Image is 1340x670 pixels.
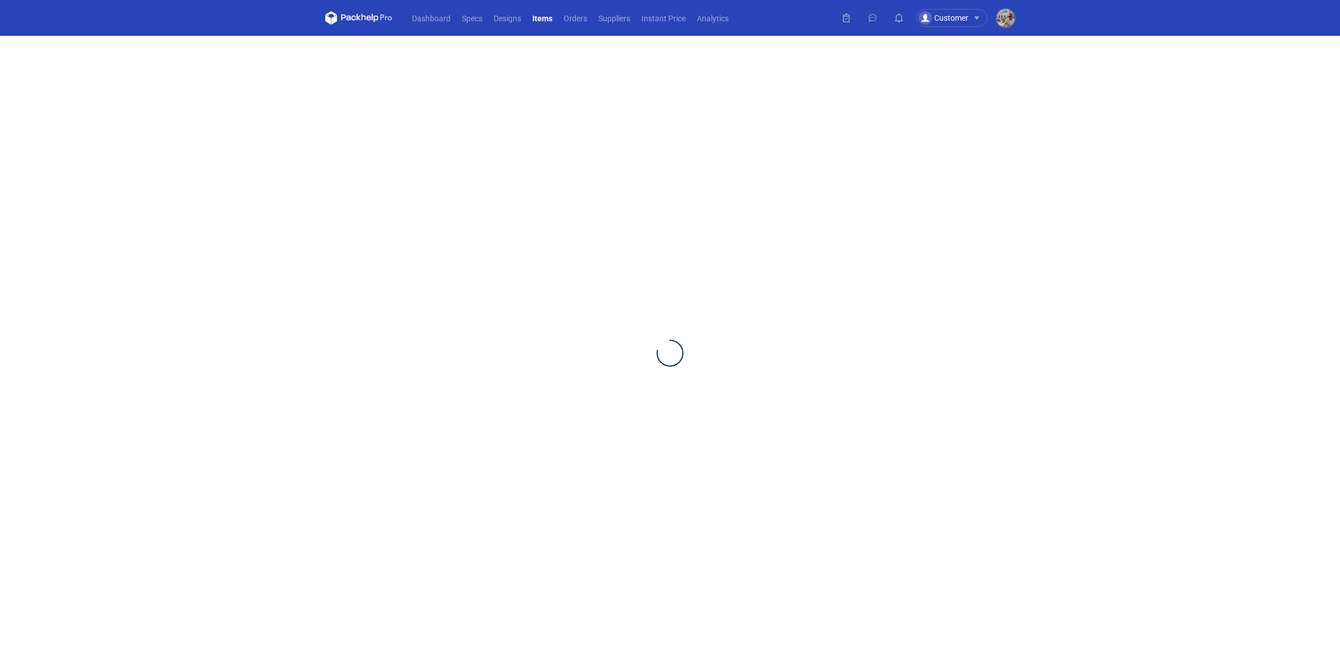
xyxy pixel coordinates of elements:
[691,11,734,25] a: Analytics
[325,11,392,25] svg: Packhelp Pro
[527,11,558,25] a: Items
[488,11,527,25] a: Designs
[919,11,968,25] div: Customer
[636,11,691,25] a: Instant Price
[558,11,593,25] a: Orders
[456,11,488,25] a: Specs
[593,11,636,25] a: Suppliers
[406,11,456,25] a: Dashboard
[996,9,1015,27] img: Michał Palasek
[916,9,996,27] button: Customer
